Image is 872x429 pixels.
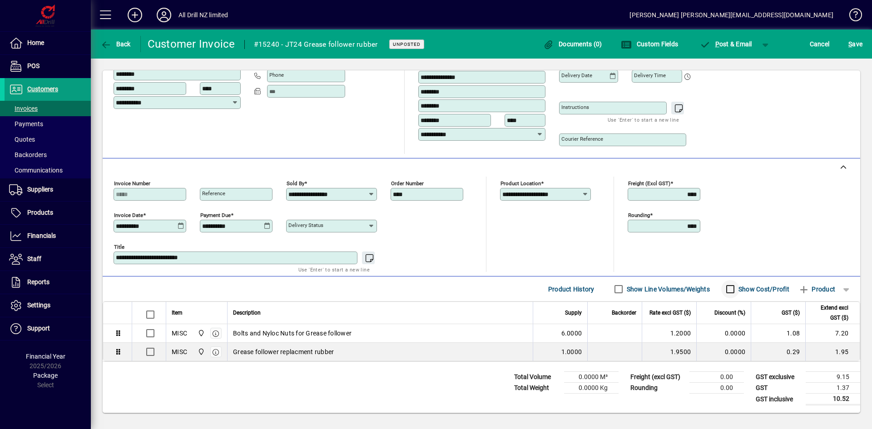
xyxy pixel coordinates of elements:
[5,55,91,78] a: POS
[33,372,58,379] span: Package
[27,39,44,46] span: Home
[391,180,424,187] mat-label: Order number
[794,281,840,297] button: Product
[27,278,50,286] span: Reports
[634,72,666,79] mat-label: Delivery time
[5,147,91,163] a: Backorders
[751,383,806,394] td: GST
[27,62,40,69] span: POS
[715,40,719,48] span: P
[500,180,541,187] mat-label: Product location
[195,328,206,338] span: All Drill NZ Limited
[751,343,805,361] td: 0.29
[9,120,43,128] span: Payments
[689,372,744,383] td: 0.00
[172,347,187,356] div: MISC
[5,178,91,201] a: Suppliers
[714,308,745,318] span: Discount (%)
[564,383,619,394] td: 0.0000 Kg
[798,282,835,296] span: Product
[254,37,378,52] div: #15240 - JT24 Grease follower rubber
[98,36,133,52] button: Back
[298,264,370,275] mat-hint: Use 'Enter' to start a new line
[561,329,582,338] span: 6.0000
[27,85,58,93] span: Customers
[9,151,47,158] span: Backorders
[695,36,757,52] button: Post & Email
[91,36,141,52] app-page-header-button: Back
[287,180,304,187] mat-label: Sold by
[202,190,225,197] mat-label: Reference
[9,105,38,112] span: Invoices
[689,383,744,394] td: 0.00
[626,383,689,394] td: Rounding
[5,248,91,271] a: Staff
[172,308,183,318] span: Item
[27,186,53,193] span: Suppliers
[148,37,235,51] div: Customer Invoice
[696,324,751,343] td: 0.0000
[805,324,860,343] td: 7.20
[808,36,832,52] button: Cancel
[626,372,689,383] td: Freight (excl GST)
[27,301,50,309] span: Settings
[541,36,604,52] button: Documents (0)
[846,36,865,52] button: Save
[114,244,124,250] mat-label: Title
[628,180,670,187] mat-label: Freight (excl GST)
[806,372,860,383] td: 9.15
[751,394,806,405] td: GST inclusive
[848,37,862,51] span: ave
[9,167,63,174] span: Communications
[782,308,800,318] span: GST ($)
[114,180,150,187] mat-label: Invoice number
[548,282,595,296] span: Product History
[27,325,50,332] span: Support
[149,7,178,23] button: Profile
[806,383,860,394] td: 1.37
[5,132,91,147] a: Quotes
[26,353,65,360] span: Financial Year
[805,343,860,361] td: 1.95
[564,372,619,383] td: 0.0000 M³
[27,209,53,216] span: Products
[842,2,861,31] a: Knowledge Base
[5,225,91,247] a: Financials
[5,32,91,54] a: Home
[5,202,91,224] a: Products
[629,8,833,22] div: [PERSON_NAME] [PERSON_NAME][EMAIL_ADDRESS][DOMAIN_NAME]
[27,232,56,239] span: Financials
[195,347,206,357] span: All Drill NZ Limited
[510,383,564,394] td: Total Weight
[696,343,751,361] td: 0.0000
[233,347,334,356] span: Grease follower replacment rubber
[565,308,582,318] span: Supply
[628,212,650,218] mat-label: Rounding
[9,136,35,143] span: Quotes
[751,324,805,343] td: 1.08
[625,285,710,294] label: Show Line Volumes/Weights
[233,308,261,318] span: Description
[648,347,691,356] div: 1.9500
[510,372,564,383] td: Total Volume
[806,394,860,405] td: 10.52
[178,8,228,22] div: All Drill NZ limited
[751,372,806,383] td: GST exclusive
[200,212,231,218] mat-label: Payment due
[848,40,852,48] span: S
[561,104,589,110] mat-label: Instructions
[5,163,91,178] a: Communications
[608,114,679,125] mat-hint: Use 'Enter' to start a new line
[393,41,421,47] span: Unposted
[5,101,91,116] a: Invoices
[543,40,602,48] span: Documents (0)
[27,255,41,262] span: Staff
[699,40,752,48] span: ost & Email
[648,329,691,338] div: 1.2000
[5,271,91,294] a: Reports
[621,40,678,48] span: Custom Fields
[233,329,352,338] span: Bolts and Nyloc Nuts for Grease follower
[619,36,680,52] button: Custom Fields
[114,212,143,218] mat-label: Invoice date
[288,222,323,228] mat-label: Delivery status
